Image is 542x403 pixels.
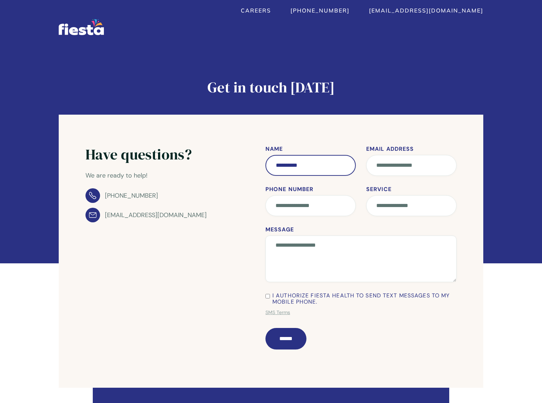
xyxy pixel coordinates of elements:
div: [PHONE_NUMBER] [105,190,158,201]
h2: Have questions? [85,146,207,163]
span: I authorize Fiesta Health to send text messages to my mobile phone. [272,293,457,305]
form: Contact Form [265,146,457,349]
input: I authorize Fiesta Health to send text messages to my mobile phone. [265,294,270,298]
a: Careers [241,7,271,14]
img: Phone Icon - Doctor Webflow Template [85,188,100,203]
label: Name [265,146,356,152]
a: SMS Terms [265,307,290,318]
div: [EMAIL_ADDRESS][DOMAIN_NAME] [105,210,207,220]
a: [EMAIL_ADDRESS][DOMAIN_NAME] [85,208,207,222]
h1: Get in touch [DATE] [59,80,483,95]
a: [PHONE_NUMBER] [290,7,350,14]
a: [EMAIL_ADDRESS][DOMAIN_NAME] [369,7,483,14]
label: Service [366,186,457,192]
p: We are ready to help! [85,170,207,181]
a: home [59,19,104,35]
label: Message [265,227,457,233]
a: [PHONE_NUMBER] [85,188,158,203]
label: Phone Number [265,186,356,192]
label: Email Address [366,146,457,152]
img: Email Icon - Doctor Webflow Template [85,208,100,222]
